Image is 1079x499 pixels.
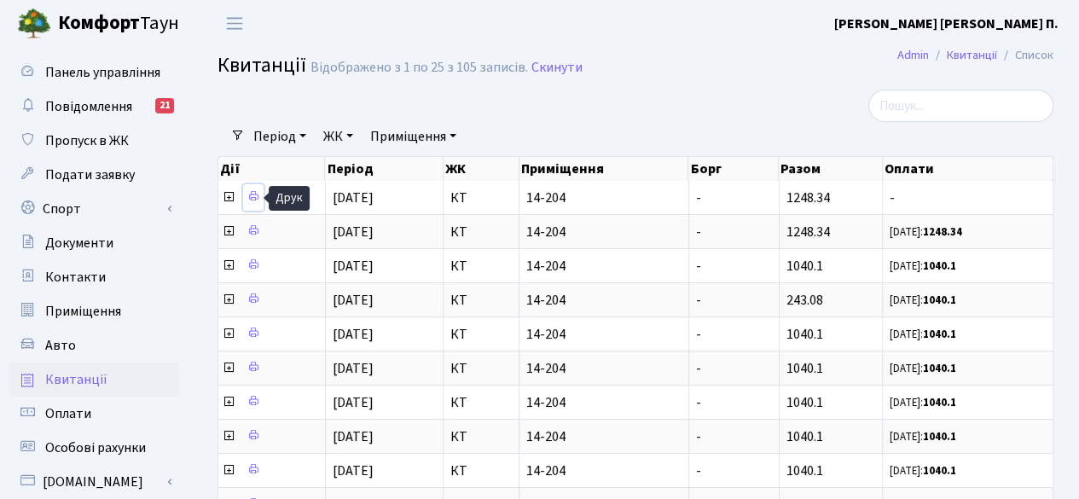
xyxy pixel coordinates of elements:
b: 1040.1 [923,463,956,479]
span: Пропуск в ЖК [45,131,129,150]
b: 1040.1 [923,293,956,308]
span: - [696,461,701,480]
b: Комфорт [58,9,140,37]
a: Особові рахунки [9,431,179,465]
li: Список [997,46,1053,65]
span: КТ [450,396,512,409]
span: [DATE] [333,325,374,344]
span: 1248.34 [786,189,830,207]
span: 1040.1 [786,393,823,412]
span: [DATE] [333,291,374,310]
a: Пропуск в ЖК [9,124,179,158]
small: [DATE]: [890,463,956,479]
a: [DOMAIN_NAME] [9,465,179,499]
span: 243.08 [786,291,823,310]
b: 1040.1 [923,395,956,410]
span: Оплати [45,404,91,423]
span: - [696,427,701,446]
a: Оплати [9,397,179,431]
span: 1248.34 [786,223,830,241]
span: [DATE] [333,393,374,412]
a: Квитанції [9,363,179,397]
div: Відображено з 1 по 25 з 105 записів. [310,60,528,76]
input: Пошук... [868,90,1053,122]
b: 1040.1 [923,258,956,274]
span: - [696,291,701,310]
img: logo.png [17,7,51,41]
span: 1040.1 [786,461,823,480]
span: КТ [450,328,512,341]
span: КТ [450,191,512,205]
a: Подати заявку [9,158,179,192]
small: [DATE]: [890,429,956,444]
th: Приміщення [519,157,688,181]
th: Оплати [883,157,1053,181]
span: 14-204 [526,396,681,409]
span: 14-204 [526,362,681,375]
span: [DATE] [333,427,374,446]
th: Період [325,157,444,181]
a: ЖК [316,122,360,151]
small: [DATE]: [890,224,962,240]
span: Контакти [45,268,106,287]
span: - [696,359,701,378]
span: КТ [450,362,512,375]
b: [PERSON_NAME] [PERSON_NAME] П. [834,15,1059,33]
a: Авто [9,328,179,363]
th: ЖК [444,157,519,181]
span: 1040.1 [786,325,823,344]
span: 14-204 [526,430,681,444]
span: 14-204 [526,293,681,307]
a: Квитанції [947,46,997,64]
b: 1040.1 [923,429,956,444]
span: Повідомлення [45,97,132,116]
span: [DATE] [333,223,374,241]
b: 1040.1 [923,327,956,342]
span: - [890,191,1046,205]
span: [DATE] [333,257,374,276]
small: [DATE]: [890,361,956,376]
span: [DATE] [333,359,374,378]
b: 1248.34 [923,224,962,240]
span: 14-204 [526,328,681,341]
a: Admin [897,46,929,64]
span: Приміщення [45,302,121,321]
span: КТ [450,430,512,444]
span: КТ [450,225,512,239]
span: Подати заявку [45,165,135,184]
a: Повідомлення21 [9,90,179,124]
a: Контакти [9,260,179,294]
span: КТ [450,464,512,478]
span: Документи [45,234,113,252]
span: Авто [45,336,76,355]
a: Панель управління [9,55,179,90]
span: Квитанції [45,370,107,389]
small: [DATE]: [890,293,956,308]
span: Квитанції [218,50,306,80]
span: 14-204 [526,259,681,273]
span: КТ [450,293,512,307]
a: Період [247,122,313,151]
a: Приміщення [9,294,179,328]
a: Документи [9,226,179,260]
span: [DATE] [333,461,374,480]
th: Разом [779,157,883,181]
th: Дії [218,157,325,181]
span: 14-204 [526,225,681,239]
nav: breadcrumb [872,38,1079,73]
div: Друк [269,186,310,211]
span: - [696,393,701,412]
small: [DATE]: [890,395,956,410]
span: - [696,189,701,207]
b: 1040.1 [923,361,956,376]
span: - [696,325,701,344]
a: Скинути [531,60,583,76]
span: Таун [58,9,179,38]
span: Особові рахунки [45,438,146,457]
a: Спорт [9,192,179,226]
span: 14-204 [526,191,681,205]
span: - [696,223,701,241]
span: 1040.1 [786,359,823,378]
th: Борг [688,157,779,181]
a: [PERSON_NAME] [PERSON_NAME] П. [834,14,1059,34]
